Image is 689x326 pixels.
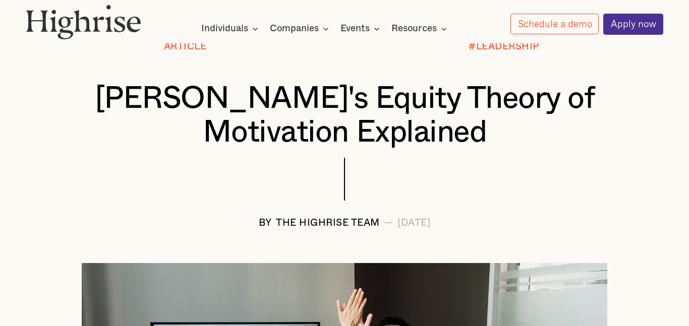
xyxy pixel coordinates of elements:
[52,82,637,150] h1: [PERSON_NAME]'s Equity Theory of Motivation Explained
[469,41,539,52] div: #LEADERSHIP
[510,14,599,35] a: Schedule a demo
[270,23,332,35] div: Companies
[391,23,437,35] div: Resources
[164,41,207,52] div: Article
[259,218,272,228] div: BY
[603,14,663,35] a: Apply now
[26,5,141,39] img: Highrise logo
[276,218,380,228] div: The Highrise Team
[270,23,319,35] div: Companies
[384,218,393,228] div: —
[201,23,261,35] div: Individuals
[340,23,370,35] div: Events
[201,23,248,35] div: Individuals
[391,23,450,35] div: Resources
[397,218,430,228] div: [DATE]
[340,23,383,35] div: Events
